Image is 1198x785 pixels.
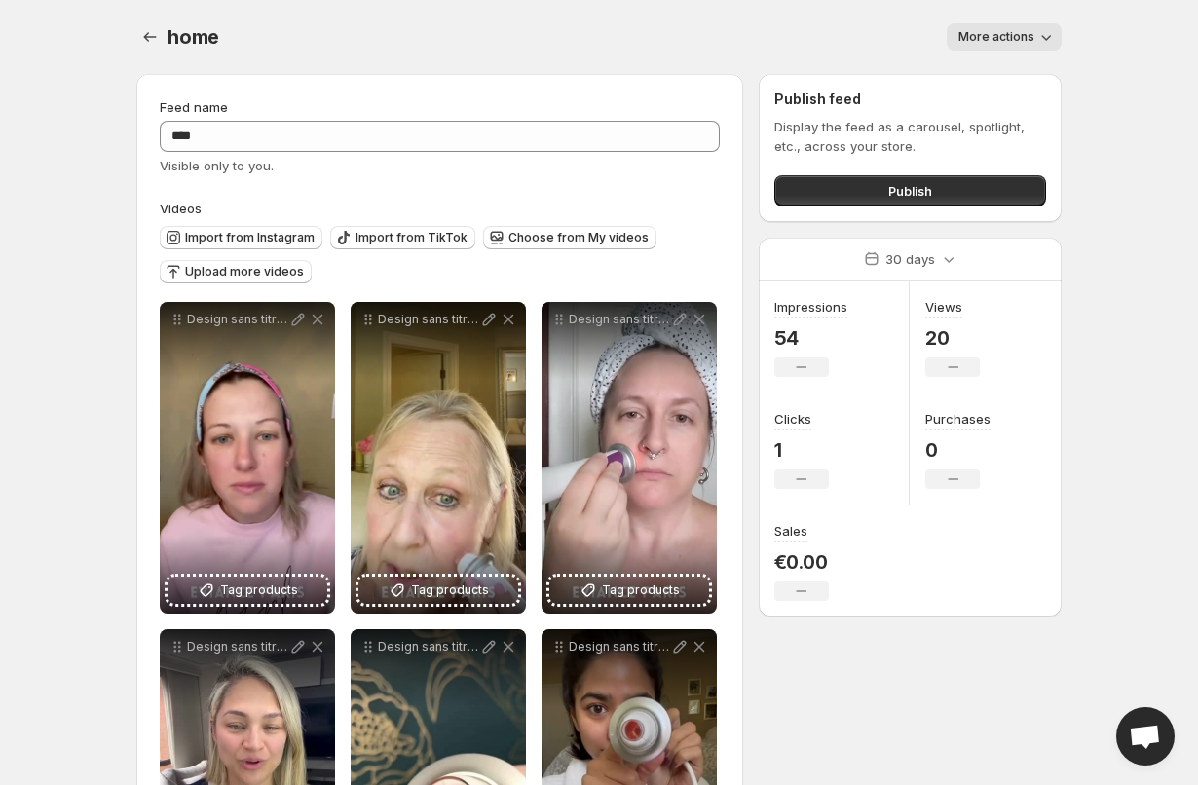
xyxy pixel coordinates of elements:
button: Import from Instagram [160,226,322,249]
p: 0 [925,438,991,462]
span: Upload more videos [185,264,304,280]
span: Visible only to you. [160,158,274,173]
button: Upload more videos [160,260,312,283]
p: 30 days [885,249,935,269]
div: Design sans titre 21Tag products [542,302,717,614]
div: Design sans titre 24Tag products [351,302,526,614]
button: Tag products [358,577,518,604]
p: Design sans titre 26 [378,639,479,654]
p: €0.00 [774,550,829,574]
p: 54 [774,326,847,350]
p: Design sans titre 25 [187,312,288,327]
p: 20 [925,326,980,350]
p: Design sans titre 24 [378,312,479,327]
button: Publish [774,175,1046,206]
h3: Views [925,297,962,317]
span: home [168,25,219,49]
p: Design sans titre 29 [569,639,670,654]
h3: Impressions [774,297,847,317]
button: More actions [947,23,1062,51]
span: Import from Instagram [185,230,315,245]
span: Choose from My videos [508,230,649,245]
button: Settings [136,23,164,51]
span: Tag products [220,580,298,600]
p: 1 [774,438,829,462]
span: Tag products [602,580,680,600]
p: Design sans titre 21 [569,312,670,327]
div: Design sans titre 25Tag products [160,302,335,614]
h3: Clicks [774,409,811,429]
h2: Publish feed [774,90,1046,109]
h3: Purchases [925,409,991,429]
span: Tag products [411,580,489,600]
span: Feed name [160,99,228,115]
button: Import from TikTok [330,226,475,249]
span: Videos [160,201,202,216]
button: Tag products [549,577,709,604]
p: Display the feed as a carousel, spotlight, etc., across your store. [774,117,1046,156]
h3: Sales [774,521,807,541]
span: Import from TikTok [356,230,468,245]
p: Design sans titre 30 [187,639,288,654]
a: Open chat [1116,707,1175,766]
button: Tag products [168,577,327,604]
span: More actions [958,29,1034,45]
span: Publish [888,181,932,201]
button: Choose from My videos [483,226,656,249]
